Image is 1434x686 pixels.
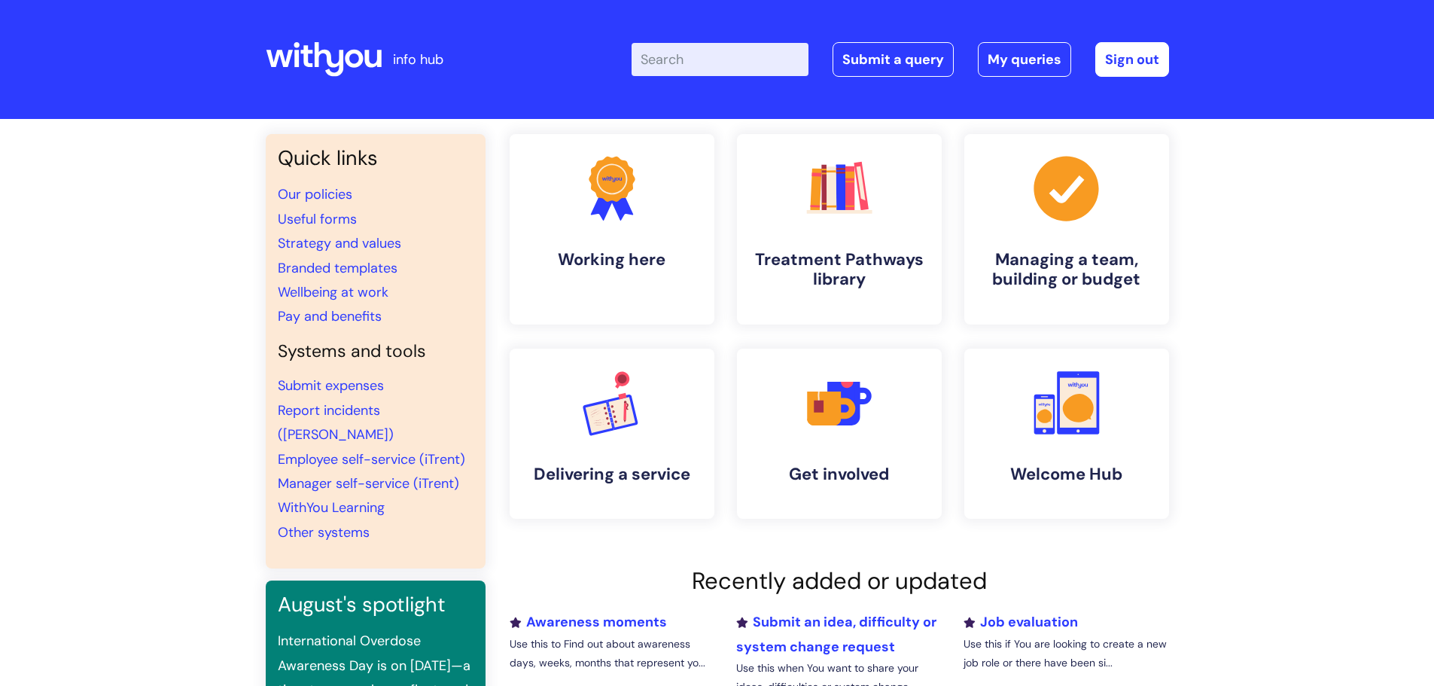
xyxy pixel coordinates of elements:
[510,349,714,519] a: Delivering a service
[278,307,382,325] a: Pay and benefits
[278,474,459,492] a: Manager self-service (iTrent)
[522,465,702,484] h4: Delivering a service
[964,635,1168,672] p: Use this if You are looking to create a new job role or there have been si...
[278,593,473,617] h3: August's spotlight
[278,341,473,362] h4: Systems and tools
[278,259,397,277] a: Branded templates
[632,43,808,76] input: Search
[833,42,954,77] a: Submit a query
[510,134,714,325] a: Working here
[978,42,1071,77] a: My queries
[749,250,930,290] h4: Treatment Pathways library
[632,42,1169,77] div: | -
[393,47,443,72] p: info hub
[278,210,357,228] a: Useful forms
[522,250,702,270] h4: Working here
[749,465,930,484] h4: Get involved
[964,613,1078,631] a: Job evaluation
[737,349,942,519] a: Get involved
[510,613,667,631] a: Awareness moments
[737,134,942,325] a: Treatment Pathways library
[278,523,370,541] a: Other systems
[278,283,388,301] a: Wellbeing at work
[976,465,1157,484] h4: Welcome Hub
[278,401,394,444] a: Report incidents ([PERSON_NAME])
[278,377,384,395] a: Submit expenses
[278,146,473,170] h3: Quick links
[1095,42,1169,77] a: Sign out
[278,234,401,252] a: Strategy and values
[278,185,352,203] a: Our policies
[278,450,465,468] a: Employee self-service (iTrent)
[510,567,1169,595] h2: Recently added or updated
[964,134,1169,325] a: Managing a team, building or budget
[736,613,936,655] a: Submit an idea, difficulty or system change request
[278,498,385,517] a: WithYou Learning
[976,250,1157,290] h4: Managing a team, building or budget
[964,349,1169,519] a: Welcome Hub
[510,635,714,672] p: Use this to Find out about awareness days, weeks, months that represent yo...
